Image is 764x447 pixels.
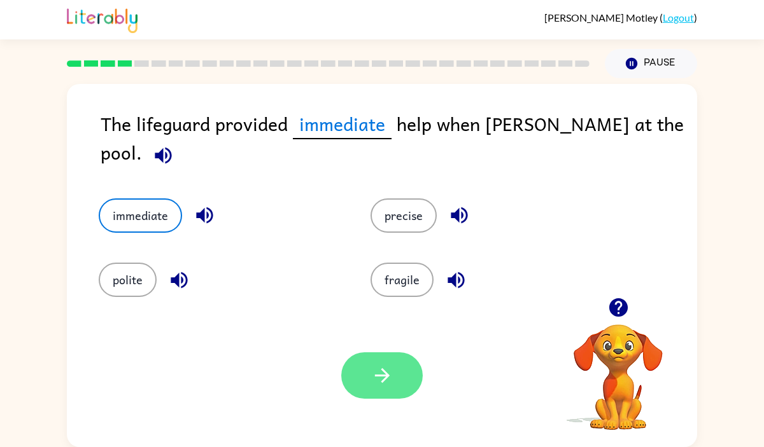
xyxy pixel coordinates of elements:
[99,198,182,233] button: immediate
[371,198,437,233] button: precise
[293,109,392,139] span: immediate
[544,11,660,24] span: [PERSON_NAME] Motley
[101,109,697,173] div: The lifeguard provided help when [PERSON_NAME] at the pool.
[67,5,138,33] img: Literably
[663,11,694,24] a: Logout
[99,263,157,297] button: polite
[555,305,682,432] video: Your browser must support playing .mp4 files to use Literably. Please try using another browser.
[605,49,697,78] button: Pause
[371,263,434,297] button: fragile
[544,11,697,24] div: ( )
